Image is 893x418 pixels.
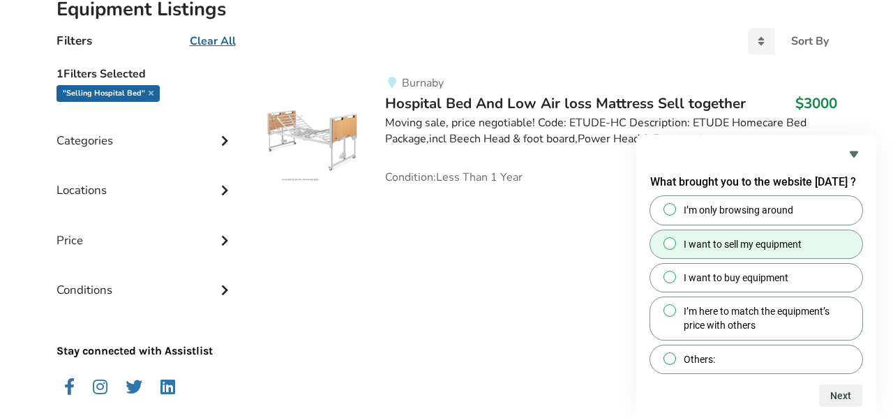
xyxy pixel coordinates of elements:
div: What brought you to the website today ? [650,196,862,373]
div: Price [57,205,235,255]
h4: Filters [57,33,92,49]
u: Clear All [190,33,236,49]
span: Hospital Bed And Low Air loss Mattress Sell ​​together [385,94,746,113]
span: Burnaby [402,75,444,91]
img: bedroom equipment-hospital bed and low air loss mattress sell ​​together [257,71,368,183]
div: Locations [57,155,235,204]
button: Hide survey [846,146,862,163]
span: Condition: Less Than 1 Year [385,172,523,183]
button: Next question [819,385,862,407]
span: I’m only browsing around [684,203,793,217]
span: Others: [684,352,715,366]
div: "selling hospital bed" [57,85,160,102]
div: Moving sale, price negotiable! Code: ETUDE-HC Description: ETUDE Homecare Bed Package,incl Beech ... [385,115,836,147]
p: Stay connected with Assistlist [57,304,235,359]
h2: What brought you to the website today ? [650,174,862,191]
a: bedroom equipment-hospital bed and low air loss mattress sell ​​togetherBurnabyHospital Bed And L... [257,71,836,183]
div: Sort By [791,36,829,47]
span: I want to sell my equipment [684,237,802,251]
span: I want to buy equipment [684,271,788,285]
div: What brought you to the website today ? [650,146,862,407]
div: Conditions [57,255,235,304]
div: Categories [57,105,235,155]
h3: $3000 [795,94,837,112]
span: I’m here to match the equipment’s price with others [684,304,851,333]
h5: 1 Filters Selected [57,60,235,85]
